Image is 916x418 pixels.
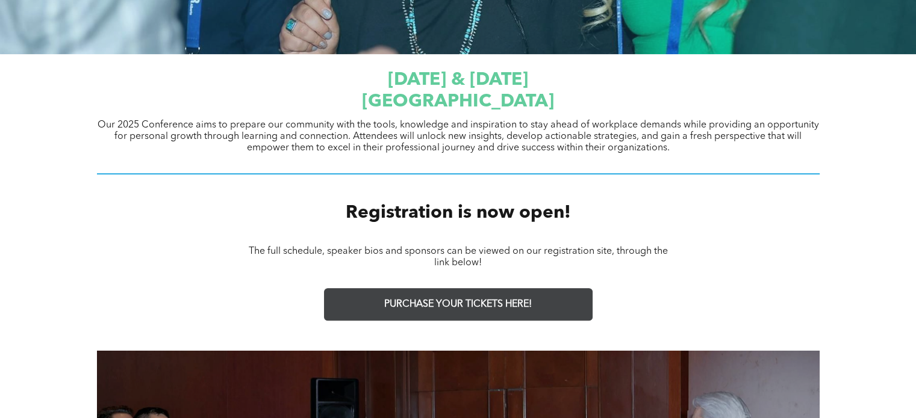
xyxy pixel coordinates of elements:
[249,247,668,268] span: The full schedule, speaker bios and sponsors can be viewed on our registration site, through the ...
[324,288,593,321] a: PURCHASE YOUR TICKETS HERE!
[346,204,571,222] span: Registration is now open!
[384,299,532,310] span: PURCHASE YOUR TICKETS HERE!
[98,120,819,153] span: Our 2025 Conference aims to prepare our community with the tools, knowledge and inspiration to st...
[362,93,554,111] span: [GEOGRAPHIC_DATA]
[388,71,528,89] span: [DATE] & [DATE]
